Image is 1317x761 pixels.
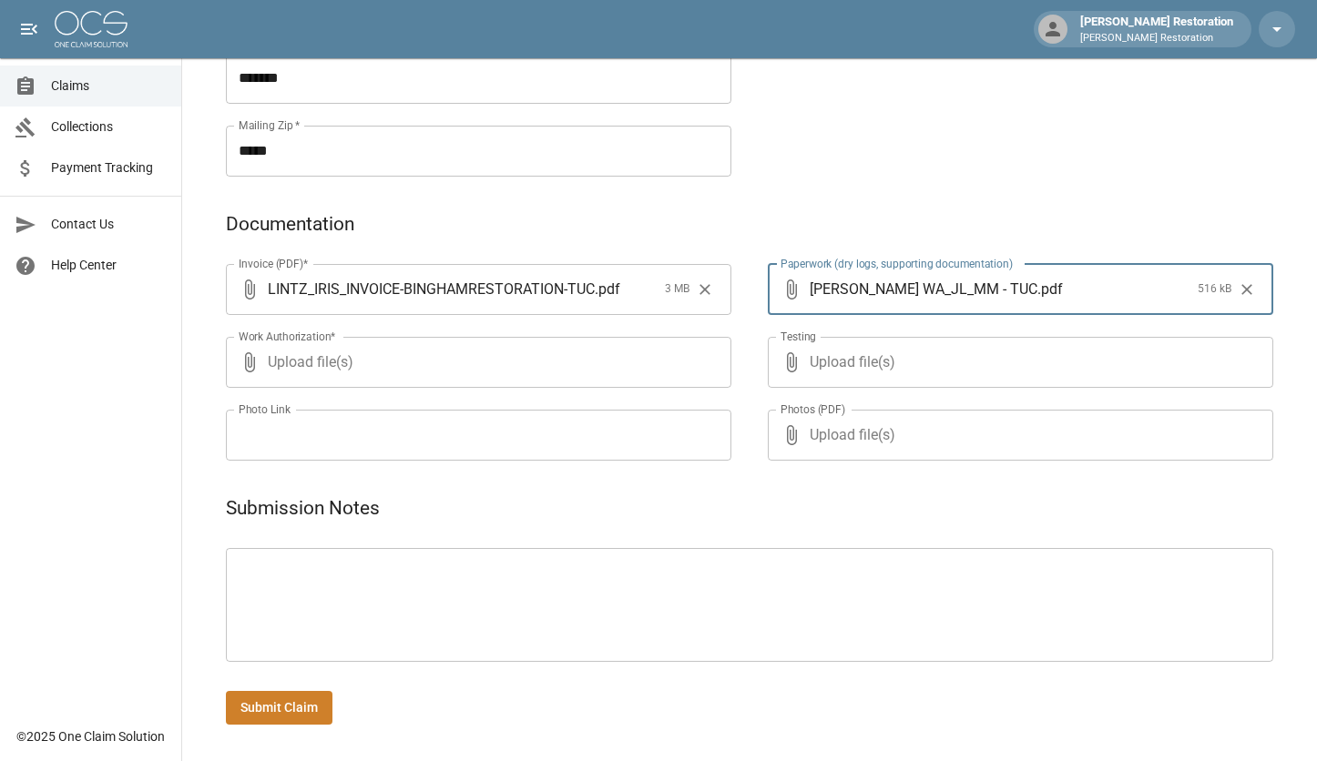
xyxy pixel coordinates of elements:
[51,158,167,178] span: Payment Tracking
[11,11,47,47] button: open drawer
[595,279,620,299] span: . pdf
[268,337,682,388] span: Upload file(s)
[239,329,336,344] label: Work Authorization*
[665,280,689,299] span: 3 MB
[16,727,165,746] div: © 2025 One Claim Solution
[51,256,167,275] span: Help Center
[781,329,816,344] label: Testing
[781,401,845,417] label: Photos (PDF)
[239,401,291,417] label: Photo Link
[226,691,332,725] button: Submit Claim
[810,279,1037,299] span: [PERSON_NAME] WA_JL_MM - TUC
[810,410,1224,461] span: Upload file(s)
[1080,31,1233,46] p: [PERSON_NAME] Restoration
[239,256,309,271] label: Invoice (PDF)*
[781,256,1013,271] label: Paperwork (dry logs, supporting documentation)
[51,76,167,96] span: Claims
[268,279,595,299] span: LINTZ_IRIS_INVOICE-BINGHAMRESTORATION-TUC
[1233,276,1261,303] button: Clear
[51,117,167,137] span: Collections
[691,276,719,303] button: Clear
[239,45,310,60] label: Mailing State
[810,337,1224,388] span: Upload file(s)
[1037,279,1063,299] span: . pdf
[51,215,167,234] span: Contact Us
[55,11,128,47] img: ocs-logo-white-transparent.png
[1073,13,1240,46] div: [PERSON_NAME] Restoration
[1198,280,1231,299] span: 516 kB
[239,117,301,133] label: Mailing Zip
